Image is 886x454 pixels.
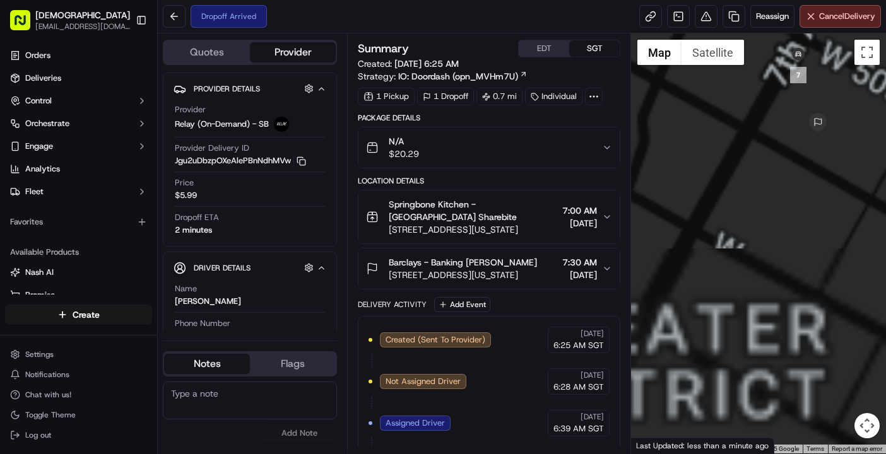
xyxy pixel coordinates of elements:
span: Created (Sent To Provider) [386,334,485,346]
a: Analytics [5,159,152,179]
button: Settings [5,346,152,363]
span: Barclays - Banking [PERSON_NAME] [389,256,537,269]
span: [STREET_ADDRESS][US_STATE] [389,223,557,236]
button: SGT [569,40,620,57]
div: Location Details [358,176,620,186]
span: Analytics [25,163,60,175]
span: [DATE] [581,370,604,380]
div: We're available if you need us! [43,134,160,144]
button: Create [5,305,152,325]
div: 📗 [13,185,23,195]
button: CancelDelivery [800,5,881,28]
div: Last Updated: less than a minute ago [631,438,774,453]
button: Log out [5,426,152,444]
button: Start new chat [215,125,230,140]
button: Fleet [5,182,152,202]
div: 1 Pickup [358,88,415,105]
span: Control [25,95,52,107]
img: relay_logo_black.png [274,117,289,132]
div: Package Details [358,113,620,123]
button: Add Event [434,297,490,312]
span: Engage [25,141,53,152]
div: 0.7 mi [476,88,523,105]
button: Reassign [750,5,794,28]
span: Toggle Theme [25,410,76,420]
a: Open this area in Google Maps (opens a new window) [634,437,676,453]
div: Strategy: [358,70,528,83]
span: 6:25 AM SGT [553,340,604,351]
button: Springbone Kitchen - [GEOGRAPHIC_DATA] Sharebite[STREET_ADDRESS][US_STATE]7:00 AM[DATE] [358,190,620,243]
span: Deliveries [25,73,61,84]
span: [DATE] [581,329,604,339]
a: 📗Knowledge Base [8,178,102,201]
span: [DATE] [581,412,604,422]
a: IO: Doordash (opn_MVHm7U) [398,70,528,83]
span: Reassign [756,11,789,22]
button: Barclays - Banking [PERSON_NAME][STREET_ADDRESS][US_STATE]7:30 AM[DATE] [358,248,620,289]
span: Provider [175,104,206,115]
button: Show street map [637,40,682,65]
span: Fleet [25,186,44,197]
button: Flags [250,354,336,374]
div: 7 [790,67,806,83]
button: Toggle fullscreen view [854,40,880,65]
button: Nash AI [5,262,152,282]
span: [DATE] 6:25 AM [394,58,459,69]
span: 6:28 AM SGT [553,381,604,393]
span: 7:00 AM [562,204,597,217]
span: Relay (On-Demand) - SB [175,119,269,130]
button: N/A$20.29 [358,127,620,168]
span: Price [175,177,194,189]
span: Nash AI [25,267,54,278]
a: Nash AI [10,267,147,278]
img: 1736555255976-a54dd68f-1ca7-489b-9aae-adbdc363a1c4 [13,121,35,144]
div: [PERSON_NAME] [175,296,241,307]
div: Start new chat [43,121,207,134]
h3: Summary [358,43,409,54]
span: $20.29 [389,148,419,160]
button: Toggle Theme [5,406,152,424]
a: Terms (opens in new tab) [806,445,824,452]
button: Notifications [5,366,152,383]
span: N/A [389,135,419,148]
span: [STREET_ADDRESS][US_STATE] [389,269,537,281]
span: Promise [25,289,55,301]
button: Jgu2uDbzpOXeAlePBnNdhMVw [175,155,306,166]
span: Knowledge Base [25,183,97,196]
a: Orders [5,45,152,66]
span: Name [175,283,197,294]
span: Orchestrate [25,118,69,129]
span: Not Assigned Driver [386,376,461,387]
button: Orchestrate [5,113,152,134]
span: Driver Details [194,263,251,273]
div: 2 minutes [175,224,212,236]
span: Pylon [126,214,153,224]
div: 1 Dropoff [417,88,474,105]
span: [DEMOGRAPHIC_DATA] [35,9,130,21]
button: Chat with us! [5,386,152,404]
img: Nash [13,13,38,38]
div: 💻 [107,185,117,195]
button: EDT [519,40,569,57]
button: Provider [250,42,336,62]
span: Chat with us! [25,390,71,400]
button: Control [5,91,152,111]
span: Created: [358,57,459,70]
button: Map camera controls [854,413,880,438]
span: API Documentation [119,183,203,196]
span: Notifications [25,370,69,380]
div: Available Products [5,242,152,262]
span: [DATE] [562,269,597,281]
span: $5.99 [175,190,197,201]
div: Delivery Activity [358,300,427,310]
button: [EMAIL_ADDRESS][DOMAIN_NAME] [35,21,130,32]
button: Promise [5,285,152,305]
img: Google [634,437,676,453]
button: Notes [164,354,250,374]
span: Assigned Driver [386,417,445,429]
span: Settings [25,349,54,359]
span: Phone Number [175,318,230,329]
span: 6:39 AM SGT [553,423,604,434]
span: Provider Details [194,84,260,94]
